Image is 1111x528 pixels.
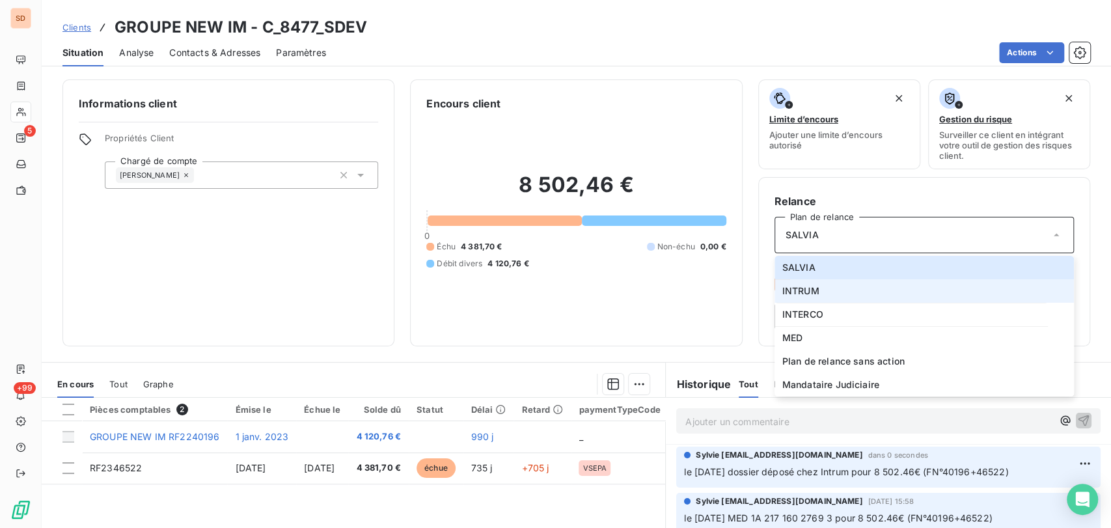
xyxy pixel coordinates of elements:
span: 4 120,76 € [356,430,401,443]
div: Échue le [304,404,340,415]
span: 735 j [471,462,493,473]
div: Émise le [235,404,288,415]
span: Limite d’encours [769,114,838,124]
span: Ajouter une limite d’encours autorisé [769,130,909,150]
a: Clients [62,21,91,34]
span: INTERCO [782,308,823,321]
h6: Relance [775,193,1074,209]
span: échue [417,458,456,478]
span: GROUPE NEW IM RF2240196 [90,431,219,442]
span: Graphe [143,379,174,389]
span: 4 381,70 € [461,241,502,253]
button: Limite d’encoursAjouter une limite d’encours autorisé [758,79,920,169]
span: [PERSON_NAME] [120,171,180,179]
span: Mandataire Judiciaire [782,378,879,391]
span: 0 [424,230,430,241]
span: RF2346522 [90,462,142,473]
h6: Informations client [79,96,378,111]
button: Gestion du risqueSurveiller ce client en intégrant votre outil de gestion des risques client. [928,79,1090,169]
span: Contacts & Adresses [169,46,260,59]
div: paymentTypeCode [579,404,660,415]
span: [DATE] 15:58 [868,497,914,505]
span: 4 120,76 € [487,258,529,270]
span: +99 [14,382,36,394]
span: SALVIA [786,229,819,242]
span: VSEPA [583,464,607,472]
span: 2 [176,404,188,415]
span: 0,00 € [700,241,726,253]
span: Plan de relance sans action [782,355,905,368]
span: Débit divers [437,258,482,270]
div: Statut [417,404,456,415]
span: Sylvie [EMAIL_ADDRESS][DOMAIN_NAME] [696,495,862,507]
h3: GROUPE NEW IM - C_8477_SDEV [115,16,367,39]
span: En cours [57,379,94,389]
span: le [DATE] dossier déposé chez Intrum pour 8 502.46€ (FN°40196+46522) [684,466,1008,477]
div: SD [10,8,31,29]
span: Situation [62,46,103,59]
span: Clients [62,22,91,33]
span: +705 j [521,462,549,473]
span: [DATE] [304,462,335,473]
button: Actions [999,42,1064,63]
span: Tout [739,379,758,389]
span: Analyse [119,46,154,59]
span: _ [579,431,583,442]
h2: 8 502,46 € [426,172,726,211]
span: 1 janv. 2023 [235,431,288,442]
span: SALVIA [782,261,816,274]
div: Solde dû [356,404,401,415]
span: Propriétés Client [105,133,378,151]
div: Délai [471,404,506,415]
div: Pièces comptables [90,404,219,415]
h6: Encours client [426,96,501,111]
span: Surveiller ce client en intégrant votre outil de gestion des risques client. [939,130,1079,161]
span: 4 381,70 € [356,462,401,475]
span: 5 [24,125,36,137]
span: dans 0 secondes [868,451,928,459]
span: Relances [774,379,811,389]
h6: Historique [666,376,731,392]
span: Gestion du risque [939,114,1012,124]
span: 990 j [471,431,494,442]
div: Open Intercom Messenger [1067,484,1098,515]
div: Retard [521,404,563,415]
span: Paramètres [276,46,326,59]
span: Échu [437,241,456,253]
span: le [DATE] MED 1A 217 160 2769 3 pour 8 502.46€ (FN°40196+46522) [684,512,992,523]
input: Ajouter une valeur [194,169,204,181]
span: Non-échu [657,241,695,253]
span: INTRUM [782,285,819,298]
span: [DATE] [235,462,266,473]
img: Logo LeanPay [10,499,31,520]
span: Sylvie [EMAIL_ADDRESS][DOMAIN_NAME] [696,449,862,461]
span: Tout [109,379,128,389]
span: MED [782,331,802,344]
